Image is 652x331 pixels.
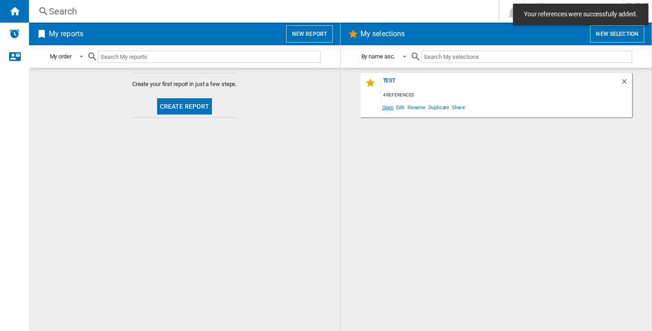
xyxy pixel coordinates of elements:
[620,77,632,90] div: Delete
[9,28,20,39] img: alerts-logo.svg
[521,10,640,19] span: Your references were successfully added.
[421,51,632,63] input: Search My selections
[286,25,333,43] button: New report
[381,90,632,101] div: 4 references
[50,53,72,60] div: My order
[361,53,395,60] div: By name asc.
[406,101,427,113] span: Rename
[49,5,475,18] div: Search
[157,98,212,115] button: Create report
[451,101,466,113] span: Share
[395,101,406,113] span: Edit
[381,101,395,113] span: Open
[132,80,237,88] span: Create your first report in just a few steps.
[381,77,620,90] div: test
[98,51,321,63] input: Search My reports
[359,25,407,43] h2: My selections
[590,25,644,43] button: New selection
[47,25,85,43] h2: My reports
[427,101,451,113] span: Duplicate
